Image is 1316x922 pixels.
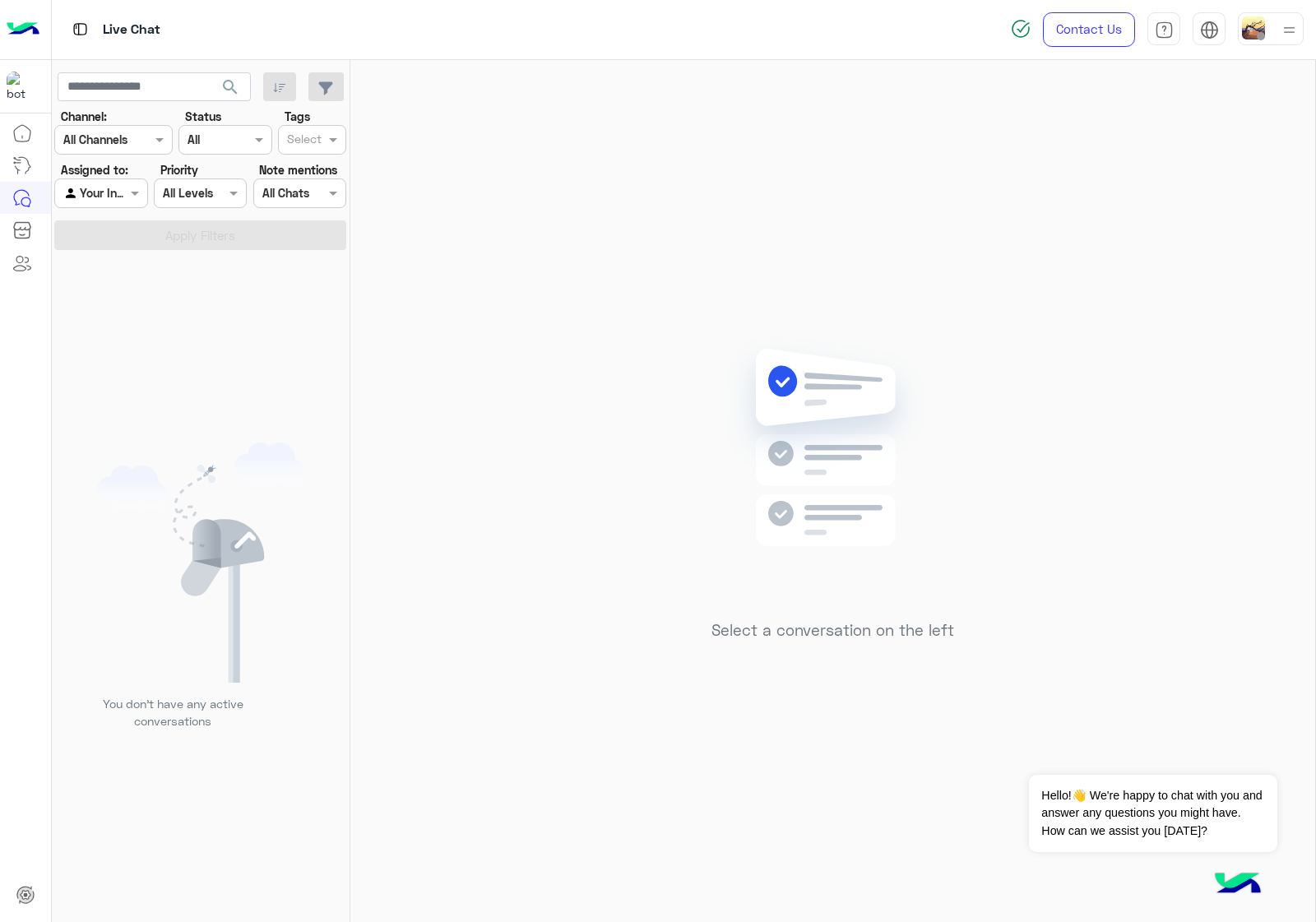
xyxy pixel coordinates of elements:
[97,442,304,683] img: empty users
[61,108,107,125] label: Channel:
[7,72,36,101] img: 713415422032625
[54,220,346,250] button: Apply Filters
[285,130,322,151] div: Select
[103,19,160,41] p: Live Chat
[1242,16,1265,39] img: userImage
[1043,12,1135,47] a: Contact Us
[711,621,954,640] h5: Select a conversation on the left
[1029,775,1277,852] span: Hello!👋 We're happy to chat with you and answer any questions you might have. How can we assist y...
[61,161,128,178] label: Assigned to:
[160,161,198,178] label: Priority
[714,336,952,609] img: no messages
[220,77,240,97] span: search
[1155,21,1174,39] img: tab
[7,12,39,47] img: Logo
[1200,21,1219,39] img: tab
[1209,856,1267,914] img: hulul-logo.png
[1147,12,1180,47] a: tab
[1011,19,1031,39] img: spinner
[285,108,310,125] label: Tags
[185,108,221,125] label: Status
[259,161,337,178] label: Note mentions
[90,695,256,730] p: You don’t have any active conversations
[1279,20,1300,40] img: profile
[70,19,90,39] img: tab
[211,72,251,108] button: search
